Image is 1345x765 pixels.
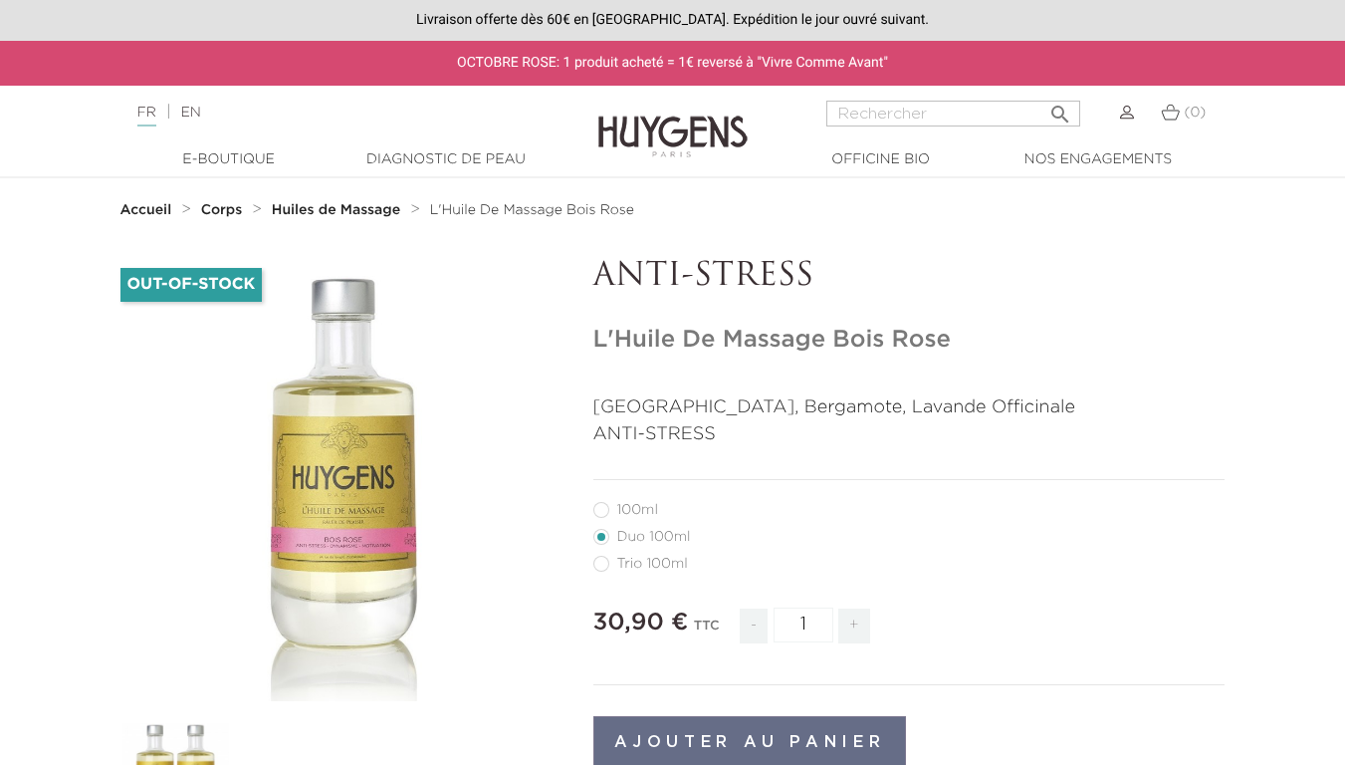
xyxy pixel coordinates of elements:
[598,84,748,160] img: Huygens
[826,101,1080,127] input: Rechercher
[120,203,172,217] strong: Accueil
[838,609,870,643] span: +
[430,202,634,218] a: L'Huile De Massage Bois Rose
[694,605,720,658] div: TTC
[1042,95,1078,122] button: 
[1048,97,1072,121] i: 
[593,502,682,518] label: 100ml
[137,106,156,127] a: FR
[346,149,546,170] a: Diagnostic de peau
[593,394,1226,421] p: [GEOGRAPHIC_DATA], Bergamote, Lavande Officinale
[593,611,689,635] span: 30,90 €
[593,529,715,545] label: Duo 100ml
[782,149,981,170] a: Officine Bio
[201,203,243,217] strong: Corps
[129,149,329,170] a: E-Boutique
[593,258,1226,296] p: ANTI-STRESS
[201,202,247,218] a: Corps
[120,268,263,302] li: Out-of-Stock
[740,609,768,643] span: -
[593,556,712,572] label: Trio 100ml
[593,326,1226,355] h1: L'Huile De Massage Bois Rose
[272,203,400,217] strong: Huiles de Massage
[180,106,200,120] a: EN
[999,149,1198,170] a: Nos engagements
[127,101,546,125] div: |
[774,608,833,642] input: Quantité
[430,203,634,217] span: L'Huile De Massage Bois Rose
[1184,106,1206,120] span: (0)
[593,421,1226,448] p: ANTI-STRESS
[120,202,176,218] a: Accueil
[272,202,405,218] a: Huiles de Massage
